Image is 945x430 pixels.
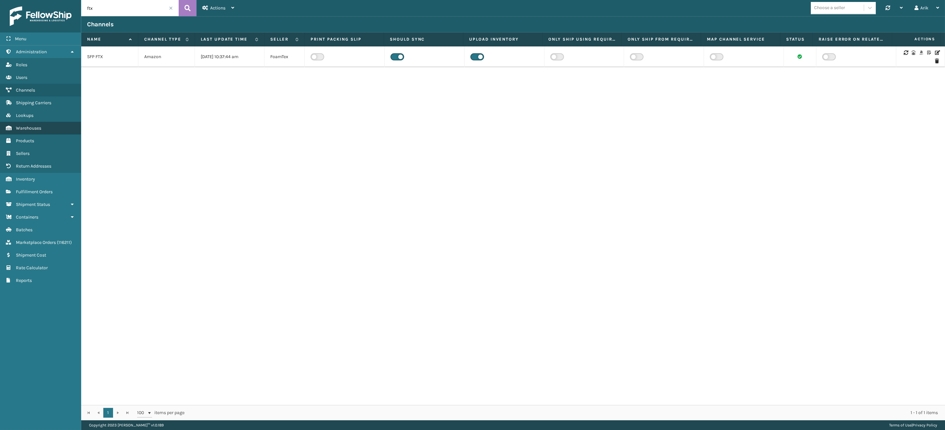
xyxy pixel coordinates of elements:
[16,151,30,156] span: Sellers
[57,240,72,245] span: ( 116211 )
[10,6,71,26] img: logo
[912,50,915,55] i: Warehouse Codes
[87,54,132,60] div: SFP FTX
[87,20,113,28] h3: Channels
[16,125,41,131] span: Warehouses
[195,46,264,67] td: [DATE] 10:37:44 am
[16,227,32,233] span: Batches
[16,265,48,271] span: Rate Calculator
[927,50,931,55] i: Customize Label
[264,46,305,67] td: FoamTex
[935,59,939,63] i: Delete
[16,252,46,258] span: Shipment Cost
[786,36,807,42] label: Status
[798,54,802,59] i: Channel sync succeeded.
[889,420,937,430] div: |
[194,410,938,416] div: 1 - 1 of 1 items
[270,36,292,42] label: Seller
[16,202,50,207] span: Shipment Status
[814,5,845,11] div: Choose a seller
[819,36,886,42] label: Raise Error On Related FO
[16,214,38,220] span: Containers
[16,278,32,283] span: Reports
[707,36,774,42] label: Map Channel Service
[913,423,937,427] a: Privacy Policy
[628,36,695,42] label: Only Ship from Required Warehouse
[138,46,195,67] td: Amazon
[16,240,56,245] span: Marketplace Orders
[16,75,27,80] span: Users
[16,87,35,93] span: Channels
[103,408,113,418] a: 1
[16,138,34,144] span: Products
[15,36,26,42] span: Menu
[87,36,126,42] label: Name
[89,420,164,430] p: Copyright 2023 [PERSON_NAME]™ v 1.0.189
[16,49,47,55] span: Administration
[16,176,35,182] span: Inventory
[548,36,616,42] label: Only Ship using Required Carrier Service
[16,62,27,68] span: Roles
[469,36,536,42] label: Upload inventory
[144,36,182,42] label: Channel Type
[390,36,457,42] label: Should Sync
[201,36,252,42] label: Last update time
[889,423,912,427] a: Terms of Use
[210,5,225,11] span: Actions
[137,408,185,418] span: items per page
[904,50,908,55] i: Sync
[16,163,51,169] span: Return Addresses
[16,113,33,118] span: Lookups
[137,410,147,416] span: 100
[935,50,939,55] i: Edit
[919,50,923,55] i: Amazon Templates
[16,189,53,195] span: Fulfillment Orders
[16,100,51,106] span: Shipping Carriers
[894,34,939,44] span: Actions
[311,36,378,42] label: Print packing slip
